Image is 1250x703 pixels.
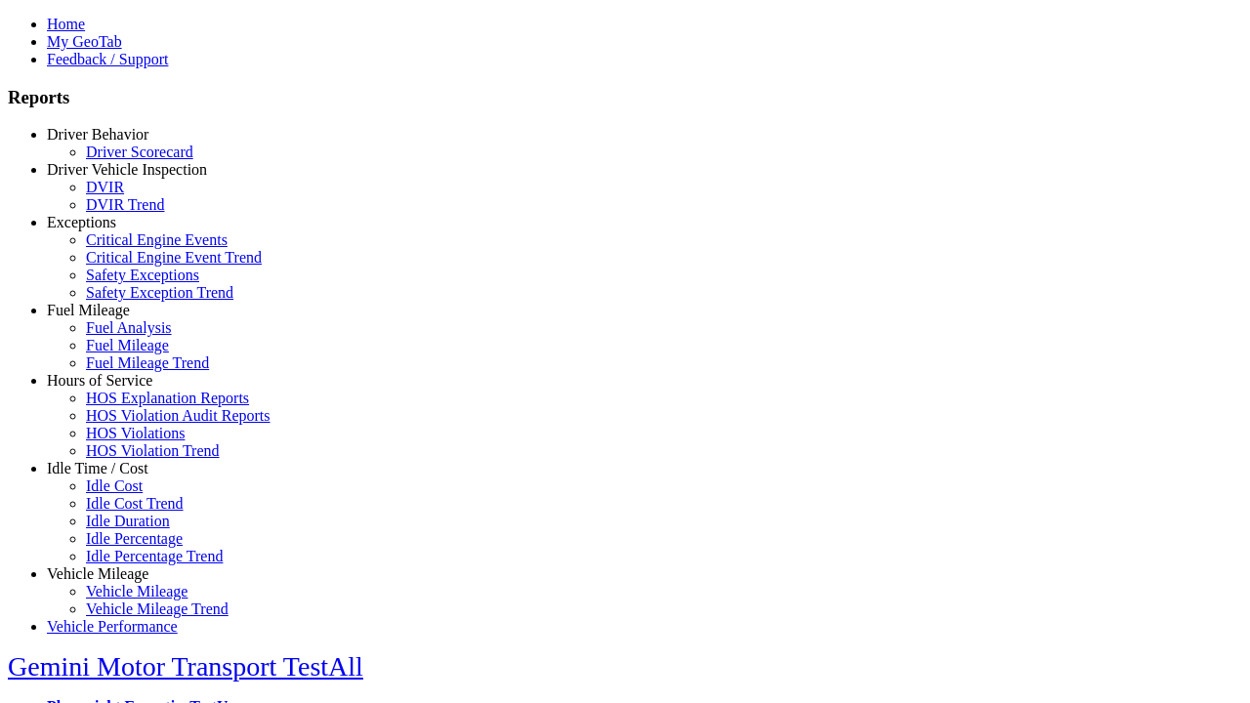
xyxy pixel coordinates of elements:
[8,87,1242,108] h3: Reports
[86,548,223,564] a: Idle Percentage Trend
[8,651,363,682] a: Gemini Motor Transport TestAll
[86,407,271,424] a: HOS Violation Audit Reports
[86,196,164,213] a: DVIR Trend
[86,144,193,160] a: Driver Scorecard
[47,565,148,582] a: Vehicle Mileage
[47,33,122,50] a: My GeoTab
[86,425,185,441] a: HOS Violations
[86,337,169,353] a: Fuel Mileage
[47,51,168,67] a: Feedback / Support
[86,267,199,283] a: Safety Exceptions
[47,214,116,230] a: Exceptions
[86,600,229,617] a: Vehicle Mileage Trend
[86,354,209,371] a: Fuel Mileage Trend
[47,460,148,476] a: Idle Time / Cost
[47,161,207,178] a: Driver Vehicle Inspection
[47,126,148,143] a: Driver Behavior
[47,372,152,389] a: Hours of Service
[47,16,85,32] a: Home
[86,231,228,248] a: Critical Engine Events
[86,583,187,600] a: Vehicle Mileage
[86,249,262,266] a: Critical Engine Event Trend
[86,319,172,336] a: Fuel Analysis
[86,530,183,547] a: Idle Percentage
[86,390,249,406] a: HOS Explanation Reports
[86,513,170,529] a: Idle Duration
[86,477,143,494] a: Idle Cost
[86,442,220,459] a: HOS Violation Trend
[86,179,124,195] a: DVIR
[47,618,178,635] a: Vehicle Performance
[86,495,184,512] a: Idle Cost Trend
[47,302,130,318] a: Fuel Mileage
[86,284,233,301] a: Safety Exception Trend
